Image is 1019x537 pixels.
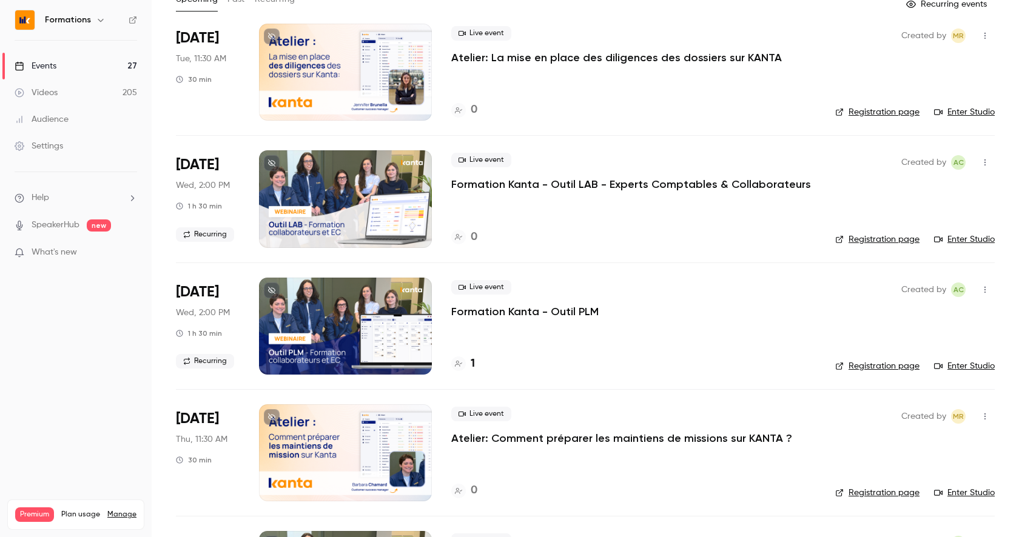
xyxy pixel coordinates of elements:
a: Registration page [835,106,920,118]
span: new [87,219,111,232]
h4: 0 [471,102,477,118]
a: Manage [107,510,136,519]
span: Live event [451,26,511,41]
div: Sep 25 Thu, 11:30 AM (Europe/Paris) [176,404,240,501]
a: Enter Studio [934,487,995,499]
span: Created by [901,409,946,424]
span: Created by [901,155,946,170]
span: Wed, 2:00 PM [176,179,230,192]
span: Marion Roquet [951,28,966,43]
span: MR [953,409,964,424]
span: Help [32,192,49,204]
span: AC [953,282,964,297]
div: Videos [15,87,58,99]
span: Plan usage [61,510,100,519]
div: Audience [15,113,69,125]
a: Enter Studio [934,233,995,245]
span: Created by [901,28,946,43]
a: Registration page [835,233,920,245]
img: Formations [15,10,35,30]
a: Formation Kanta - Outil LAB - Experts Comptables & Collaborateurs [451,177,811,192]
span: Anaïs Cachelou [951,155,966,170]
a: Registration page [835,487,920,499]
div: Settings [15,140,63,152]
div: 30 min [176,75,212,84]
span: [DATE] [176,282,219,302]
a: 0 [451,482,477,499]
span: Live event [451,153,511,167]
li: help-dropdown-opener [15,192,137,204]
h6: Formations [45,14,91,26]
span: What's new [32,246,77,259]
span: MR [953,28,964,43]
a: Atelier: La mise en place des diligences des dossiers sur KANTA [451,50,782,65]
div: 30 min [176,455,212,465]
div: Sep 24 Wed, 2:00 PM (Europe/Paris) [176,278,240,375]
h4: 1 [471,356,475,372]
span: Created by [901,282,946,297]
a: 1 [451,356,475,372]
span: Tue, 11:30 AM [176,53,226,65]
div: 1 h 30 min [176,201,222,211]
span: Thu, 11:30 AM [176,433,227,445]
a: 0 [451,229,477,245]
a: Enter Studio [934,360,995,372]
span: Anaïs Cachelou [951,282,966,297]
span: Wed, 2:00 PM [176,307,230,319]
span: AC [953,155,964,170]
span: Live event [451,280,511,295]
a: Enter Studio [934,106,995,118]
h4: 0 [471,229,477,245]
h4: 0 [471,482,477,499]
span: Recurring [176,227,234,242]
a: 0 [451,102,477,118]
div: Sep 24 Wed, 2:00 PM (Europe/Paris) [176,150,240,247]
div: Sep 23 Tue, 11:30 AM (Europe/Paris) [176,24,240,121]
a: Atelier: Comment préparer les maintiens de missions sur KANTA ? [451,431,792,445]
span: [DATE] [176,28,219,48]
span: [DATE] [176,409,219,429]
span: Marion Roquet [951,409,966,424]
span: [DATE] [176,155,219,175]
span: Recurring [176,354,234,369]
div: Events [15,60,56,72]
a: Registration page [835,360,920,372]
a: Formation Kanta - Outil PLM [451,304,599,319]
iframe: Noticeable Trigger [123,247,137,258]
div: 1 h 30 min [176,329,222,338]
span: Live event [451,407,511,421]
span: Premium [15,507,54,522]
a: SpeakerHub [32,219,79,232]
